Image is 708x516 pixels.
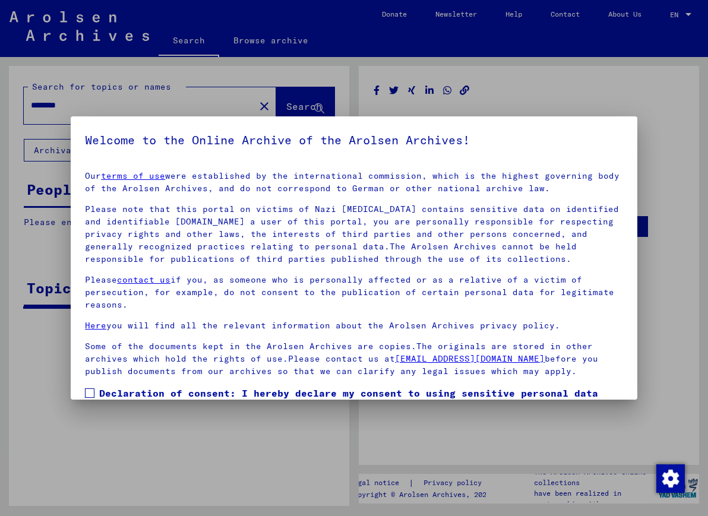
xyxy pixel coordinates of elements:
[85,274,623,311] p: Please if you, as someone who is personally affected or as a relative of a victim of persecution,...
[101,170,165,181] a: terms of use
[85,203,623,265] p: Please note that this portal on victims of Nazi [MEDICAL_DATA] contains sensitive data on identif...
[117,274,170,285] a: contact us
[395,353,545,364] a: [EMAIL_ADDRESS][DOMAIN_NAME]
[99,386,623,443] span: Declaration of consent: I hereby declare my consent to using sensitive personal data solely for r...
[85,170,623,195] p: Our were established by the international commission, which is the highest governing body of the ...
[85,131,623,150] h5: Welcome to the Online Archive of the Arolsen Archives!
[85,319,623,332] p: you will find all the relevant information about the Arolsen Archives privacy policy.
[656,464,685,493] img: Change consent
[85,340,623,378] p: Some of the documents kept in the Arolsen Archives are copies.The originals are stored in other a...
[85,320,106,331] a: Here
